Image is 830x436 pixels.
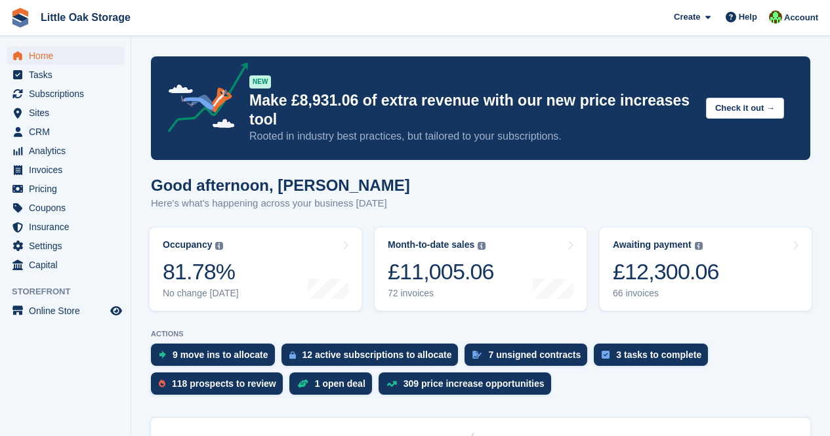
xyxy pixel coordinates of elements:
div: Occupancy [163,239,212,250]
div: £11,005.06 [388,258,494,285]
a: Little Oak Storage [35,7,136,28]
div: 12 active subscriptions to allocate [302,349,452,360]
a: menu [7,123,124,141]
div: 7 unsigned contracts [488,349,581,360]
img: stora-icon-8386f47178a22dfd0bd8f6a31ec36ba5ce8667c1dd55bd0f319d3a0aa187defe.svg [10,8,30,28]
span: Settings [29,237,108,255]
span: Create [674,10,700,24]
img: prospect-51fa495bee0391a8d652442698ab0144808aea92771e9ea1ae160a38d050c398.svg [159,380,165,387]
a: Preview store [108,303,124,319]
img: price_increase_opportunities-93ffe204e8149a01c8c9dc8f82e8f89637d9d84a8eef4429ea346261dce0b2c0.svg [386,381,397,387]
div: Month-to-date sales [388,239,474,250]
a: 9 move ins to allocate [151,344,281,372]
span: Tasks [29,66,108,84]
span: Capital [29,256,108,274]
a: menu [7,256,124,274]
div: 72 invoices [388,288,494,299]
span: Online Store [29,302,108,320]
a: menu [7,47,124,65]
div: 118 prospects to review [172,378,276,389]
a: 3 tasks to complete [594,344,715,372]
img: contract_signature_icon-13c848040528278c33f63329250d36e43548de30e8caae1d1a13099fd9432cc5.svg [472,351,482,359]
a: 7 unsigned contracts [465,344,594,372]
span: Home [29,47,108,65]
span: Analytics [29,142,108,160]
img: task-75834270c22a3079a89374b754ae025e5fb1db73e45f91037f5363f120a921f8.svg [602,351,610,359]
a: menu [7,85,124,103]
span: Account [784,11,818,24]
img: active_subscription_to_allocate_icon-d502201f5373d7db506a760aba3b589e785aa758c864c3986d89f69b8ff3... [289,351,296,359]
a: menu [7,142,124,160]
img: icon-info-grey-7440780725fd019a000dd9b08b2336e03edf1995a4989e88bcd33f0948082b44.svg [215,242,223,250]
span: Help [739,10,757,24]
div: £12,300.06 [613,258,719,285]
a: menu [7,302,124,320]
img: icon-info-grey-7440780725fd019a000dd9b08b2336e03edf1995a4989e88bcd33f0948082b44.svg [695,242,703,250]
div: 66 invoices [613,288,719,299]
div: 81.78% [163,258,239,285]
span: Subscriptions [29,85,108,103]
p: Here's what's happening across your business [DATE] [151,196,410,211]
a: menu [7,180,124,198]
p: ACTIONS [151,330,810,338]
a: Awaiting payment £12,300.06 66 invoices [600,228,812,311]
p: Rooted in industry best practices, but tailored to your subscriptions. [249,129,695,144]
p: Make £8,931.06 of extra revenue with our new price increases tool [249,91,695,129]
img: price-adjustments-announcement-icon-8257ccfd72463d97f412b2fc003d46551f7dbcb40ab6d574587a9cd5c0d94... [157,62,249,137]
img: deal-1b604bf984904fb50ccaf53a9ad4b4a5d6e5aea283cecdc64d6e3604feb123c2.svg [297,379,308,388]
span: Sites [29,104,108,122]
a: menu [7,161,124,179]
button: Check it out → [706,98,784,119]
img: move_ins_to_allocate_icon-fdf77a2bb77ea45bf5b3d319d69a93e2d87916cf1d5bf7949dd705db3b84f3ca.svg [159,351,166,359]
h1: Good afternoon, [PERSON_NAME] [151,176,410,194]
a: 118 prospects to review [151,372,289,401]
span: Coupons [29,199,108,217]
div: 1 open deal [315,378,365,389]
span: Pricing [29,180,108,198]
div: Awaiting payment [613,239,692,250]
span: Insurance [29,218,108,236]
a: Occupancy 81.78% No change [DATE] [150,228,362,311]
a: 1 open deal [289,372,379,401]
div: No change [DATE] [163,288,239,299]
a: menu [7,218,124,236]
img: icon-info-grey-7440780725fd019a000dd9b08b2336e03edf1995a4989e88bcd33f0948082b44.svg [478,242,486,250]
a: menu [7,66,124,84]
span: Storefront [12,285,131,298]
span: Invoices [29,161,108,179]
a: menu [7,199,124,217]
div: 9 move ins to allocate [173,349,268,360]
a: menu [7,104,124,122]
span: CRM [29,123,108,141]
div: 309 price increase opportunities [404,378,545,389]
a: 12 active subscriptions to allocate [281,344,465,372]
div: NEW [249,75,271,89]
a: Month-to-date sales £11,005.06 72 invoices [375,228,587,311]
div: 3 tasks to complete [616,349,701,360]
a: 309 price increase opportunities [379,372,558,401]
img: Michael Aujla [769,10,782,24]
a: menu [7,237,124,255]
